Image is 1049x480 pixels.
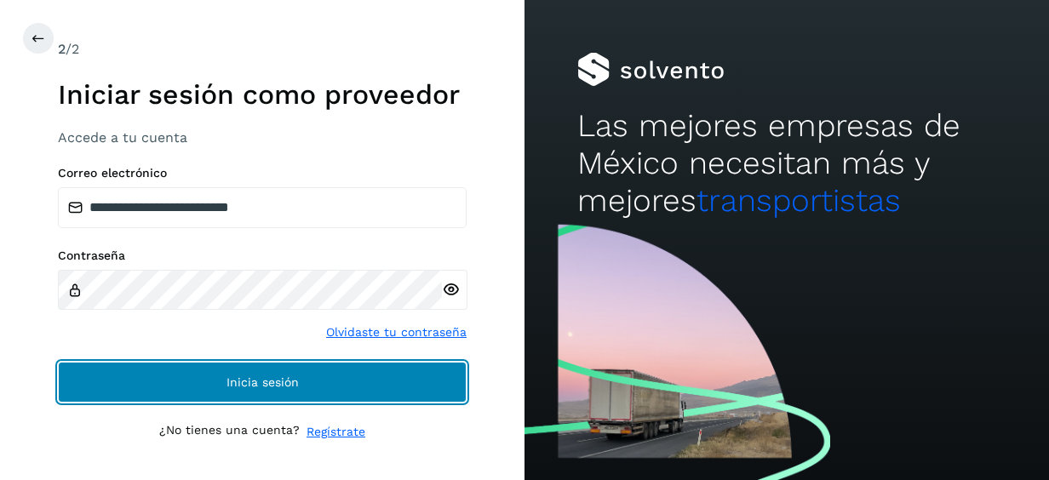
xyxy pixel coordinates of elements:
span: 2 [58,41,66,57]
h2: Las mejores empresas de México necesitan más y mejores [577,107,997,220]
span: transportistas [696,182,901,219]
p: ¿No tienes una cuenta? [159,423,300,441]
a: Regístrate [307,423,365,441]
label: Correo electrónico [58,166,467,180]
button: Inicia sesión [58,362,467,403]
span: Inicia sesión [226,376,299,388]
h3: Accede a tu cuenta [58,129,467,146]
a: Olvidaste tu contraseña [326,323,467,341]
label: Contraseña [58,249,467,263]
h1: Iniciar sesión como proveedor [58,78,467,111]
